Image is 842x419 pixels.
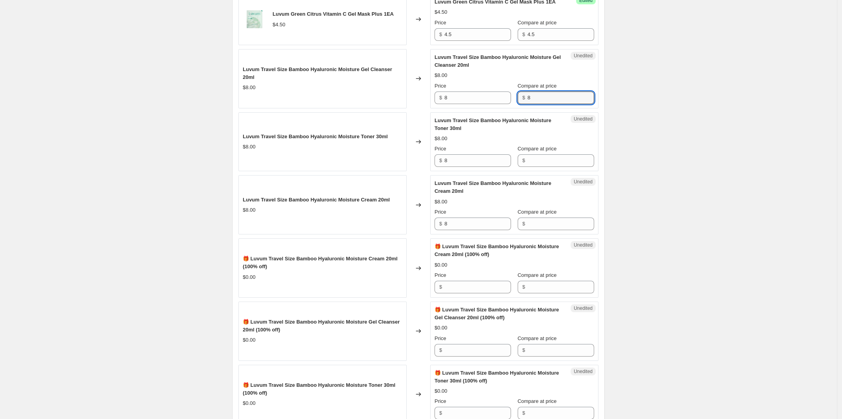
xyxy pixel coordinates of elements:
[243,84,256,91] div: $8.00
[435,20,446,26] span: Price
[574,116,593,122] span: Unedited
[439,221,442,227] span: $
[243,382,395,396] span: 🎁 Luvum Travel Size Bamboo Hyaluronic Moisture Toner 30ml (100% off)
[518,146,557,152] span: Compare at price
[522,410,525,416] span: $
[243,7,266,31] img: EQQUALBERRYPurplePDRNPoreMinimizingSerum30ml_1_80x.png
[439,157,442,163] span: $
[522,95,525,101] span: $
[435,8,447,16] div: $4.50
[439,347,442,353] span: $
[243,256,398,269] span: 🎁 Luvum Travel Size Bamboo Hyaluronic Moisture Cream 20ml (100% off)
[522,31,525,37] span: $
[435,335,446,341] span: Price
[243,206,256,214] div: $8.00
[439,95,442,101] span: $
[243,336,256,344] div: $0.00
[518,83,557,89] span: Compare at price
[574,179,593,185] span: Unedited
[243,273,256,281] div: $0.00
[243,319,400,333] span: 🎁 Luvum Travel Size Bamboo Hyaluronic Moisture Gel Cleanser 20ml (100% off)
[243,143,256,151] div: $8.00
[435,198,447,206] div: $8.00
[518,272,557,278] span: Compare at price
[518,398,557,404] span: Compare at price
[522,347,525,353] span: $
[435,83,446,89] span: Price
[435,135,447,143] div: $8.00
[518,20,557,26] span: Compare at price
[435,243,559,257] span: 🎁 Luvum Travel Size Bamboo Hyaluronic Moisture Cream 20ml (100% off)
[273,21,286,29] div: $4.50
[435,117,551,131] span: Luvum Travel Size Bamboo Hyaluronic Moisture Toner 30ml
[243,66,392,80] span: Luvum Travel Size Bamboo Hyaluronic Moisture Gel Cleanser 20ml
[435,71,447,79] div: $8.00
[574,53,593,59] span: Unedited
[574,242,593,248] span: Unedited
[243,197,390,203] span: Luvum Travel Size Bamboo Hyaluronic Moisture Cream 20ml
[522,284,525,290] span: $
[435,261,447,269] div: $0.00
[435,54,561,68] span: Luvum Travel Size Bamboo Hyaluronic Moisture Gel Cleanser 20ml
[522,221,525,227] span: $
[435,146,446,152] span: Price
[439,31,442,37] span: $
[574,368,593,375] span: Unedited
[435,272,446,278] span: Price
[273,11,394,17] span: Luvum Green Citrus Vitamin C Gel Mask Plus 1EA
[518,209,557,215] span: Compare at price
[522,157,525,163] span: $
[435,180,551,194] span: Luvum Travel Size Bamboo Hyaluronic Moisture Cream 20ml
[574,305,593,311] span: Unedited
[435,209,446,215] span: Price
[439,284,442,290] span: $
[243,399,256,407] div: $0.00
[435,387,447,395] div: $0.00
[435,370,559,384] span: 🎁 Luvum Travel Size Bamboo Hyaluronic Moisture Toner 30ml (100% off)
[518,335,557,341] span: Compare at price
[435,307,559,320] span: 🎁 Luvum Travel Size Bamboo Hyaluronic Moisture Gel Cleanser 20ml (100% off)
[435,398,446,404] span: Price
[243,134,388,139] span: Luvum Travel Size Bamboo Hyaluronic Moisture Toner 30ml
[439,410,442,416] span: $
[435,324,447,332] div: $0.00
